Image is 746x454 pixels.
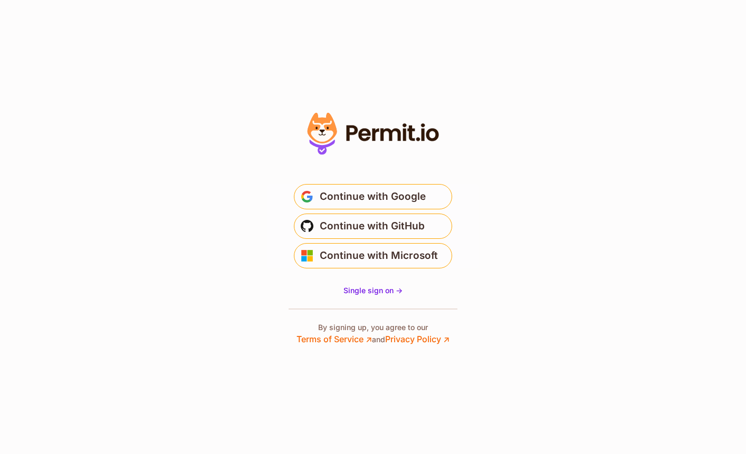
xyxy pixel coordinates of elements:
span: Continue with GitHub [320,218,425,235]
a: Single sign on -> [343,285,403,296]
a: Terms of Service ↗ [297,334,372,344]
span: Single sign on -> [343,286,403,295]
p: By signing up, you agree to our and [297,322,449,345]
button: Continue with Google [294,184,452,209]
span: Continue with Microsoft [320,247,438,264]
button: Continue with GitHub [294,214,452,239]
a: Privacy Policy ↗ [385,334,449,344]
button: Continue with Microsoft [294,243,452,268]
span: Continue with Google [320,188,426,205]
